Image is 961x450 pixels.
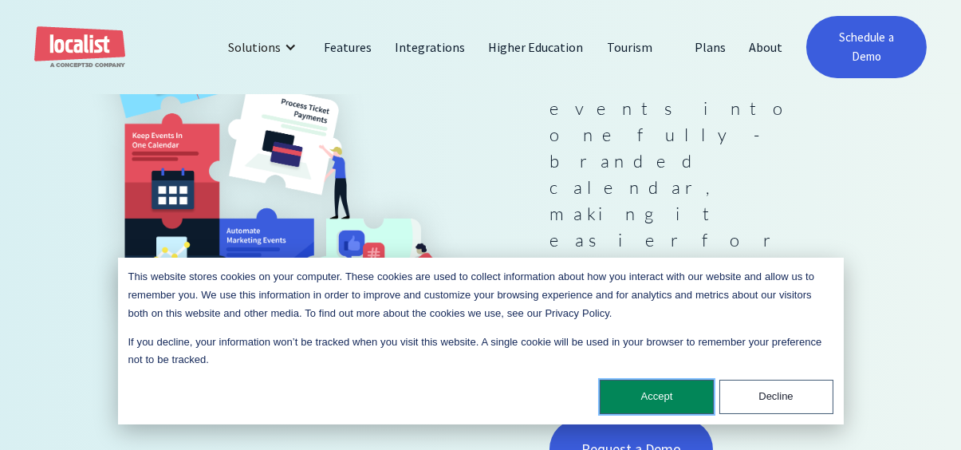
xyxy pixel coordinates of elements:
div: Solutions [216,28,313,66]
button: Decline [719,380,833,414]
button: Accept [600,380,714,414]
a: Schedule a Demo [806,16,927,78]
a: Tourism [596,28,664,66]
a: Plans [683,28,738,66]
a: Integrations [384,28,477,66]
p: If you decline, your information won’t be tracked when you visit this website. A single cookie wi... [128,334,833,370]
div: Cookie banner [118,258,844,424]
a: Higher Education [477,28,596,66]
p: This website stores cookies on your computer. These cookies are used to collect information about... [128,268,833,322]
div: Solutions [228,37,281,57]
a: home [34,26,125,69]
a: About [738,28,794,66]
a: Features [313,28,384,66]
